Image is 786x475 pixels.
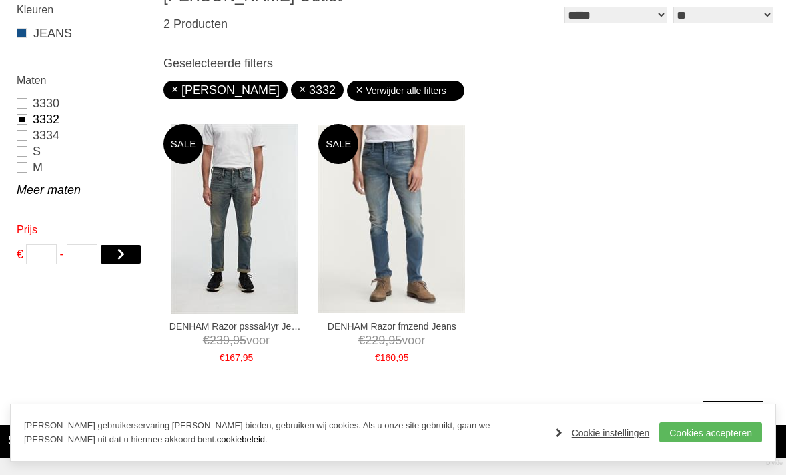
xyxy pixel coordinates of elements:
[240,352,243,363] span: ,
[385,334,388,347] span: ,
[169,320,304,332] a: DENHAM Razor psssal4yr Jeans
[17,244,23,264] span: €
[224,352,240,363] span: 167
[380,352,396,363] span: 160
[220,352,225,363] span: €
[210,334,230,347] span: 239
[556,423,650,443] a: Cookie instellingen
[17,127,148,143] a: 3334
[169,332,304,349] span: voor
[203,334,210,347] span: €
[171,124,298,314] img: DENHAM Razor psssal4yr Jeans
[375,352,380,363] span: €
[17,221,148,238] h2: Prijs
[355,81,456,101] a: Verwijder alle filters
[318,125,465,312] img: DENHAM Razor fmzend Jeans
[171,83,280,97] a: [PERSON_NAME]
[17,1,148,18] h2: Kleuren
[17,159,148,175] a: M
[299,83,336,97] a: 3332
[230,334,233,347] span: ,
[60,244,64,264] span: -
[358,334,365,347] span: €
[243,352,254,363] span: 95
[766,455,783,472] a: Divide
[324,320,459,332] a: DENHAM Razor fmzend Jeans
[703,401,763,461] a: Terug naar boven
[217,434,265,444] a: cookiebeleid
[163,17,228,31] span: 2 Producten
[17,182,148,198] a: Meer maten
[17,143,148,159] a: S
[388,334,402,347] span: 95
[17,95,148,111] a: 3330
[17,111,148,127] a: 3332
[17,25,148,42] a: JEANS
[398,352,409,363] span: 95
[365,334,385,347] span: 229
[17,72,148,89] h2: Maten
[163,56,776,71] h3: Geselecteerde filters
[24,419,542,447] p: [PERSON_NAME] gebruikerservaring [PERSON_NAME] bieden, gebruiken wij cookies. Als u onze site geb...
[324,332,459,349] span: voor
[659,422,762,442] a: Cookies accepteren
[396,352,398,363] span: ,
[233,334,246,347] span: 95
